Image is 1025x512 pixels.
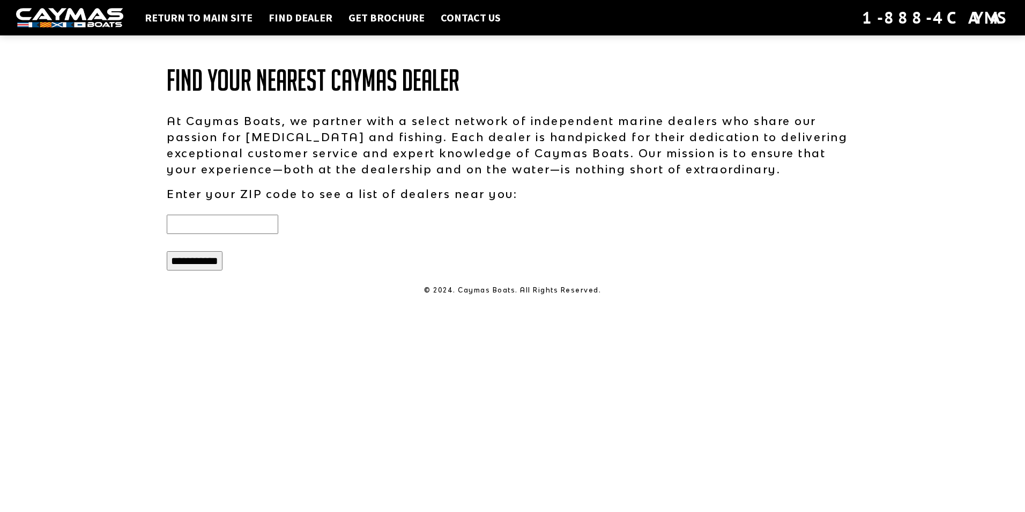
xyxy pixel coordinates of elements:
[167,286,858,295] p: © 2024. Caymas Boats. All Rights Reserved.
[263,11,338,25] a: Find Dealer
[16,8,123,28] img: white-logo-c9c8dbefe5ff5ceceb0f0178aa75bf4bb51f6bca0971e226c86eb53dfe498488.png
[167,186,858,202] p: Enter your ZIP code to see a list of dealers near you:
[167,113,858,177] p: At Caymas Boats, we partner with a select network of independent marine dealers who share our pas...
[167,64,858,97] h1: Find Your Nearest Caymas Dealer
[862,6,1009,30] div: 1-888-4CAYMAS
[343,11,430,25] a: Get Brochure
[139,11,258,25] a: Return to main site
[435,11,506,25] a: Contact Us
